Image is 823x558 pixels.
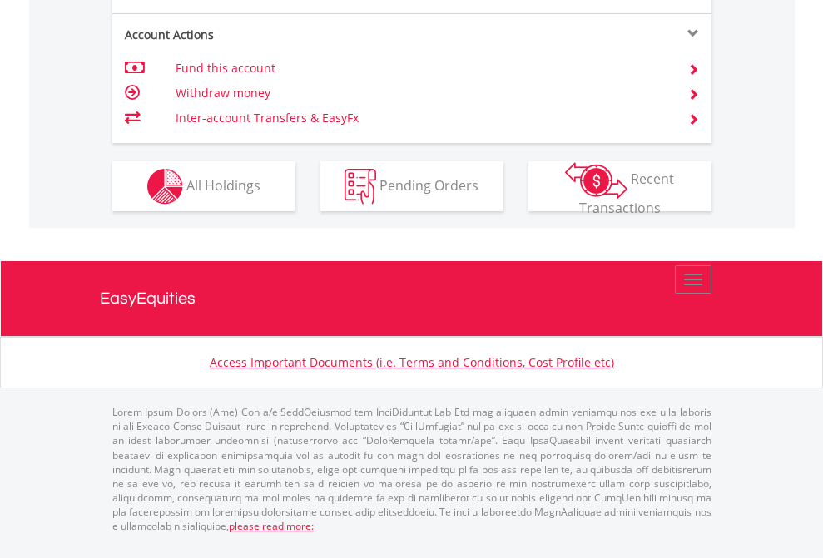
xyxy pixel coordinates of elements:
[320,161,503,211] button: Pending Orders
[379,175,478,194] span: Pending Orders
[210,354,614,370] a: Access Important Documents (i.e. Terms and Conditions, Cost Profile etc)
[176,106,667,131] td: Inter-account Transfers & EasyFx
[186,175,260,194] span: All Holdings
[528,161,711,211] button: Recent Transactions
[565,162,627,199] img: transactions-zar-wht.png
[112,405,711,533] p: Lorem Ipsum Dolors (Ame) Con a/e SeddOeiusmod tem InciDiduntut Lab Etd mag aliquaen admin veniamq...
[112,27,412,43] div: Account Actions
[112,161,295,211] button: All Holdings
[229,519,314,533] a: please read more:
[100,261,724,336] a: EasyEquities
[147,169,183,205] img: holdings-wht.png
[345,169,376,205] img: pending_instructions-wht.png
[176,81,667,106] td: Withdraw money
[176,56,667,81] td: Fund this account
